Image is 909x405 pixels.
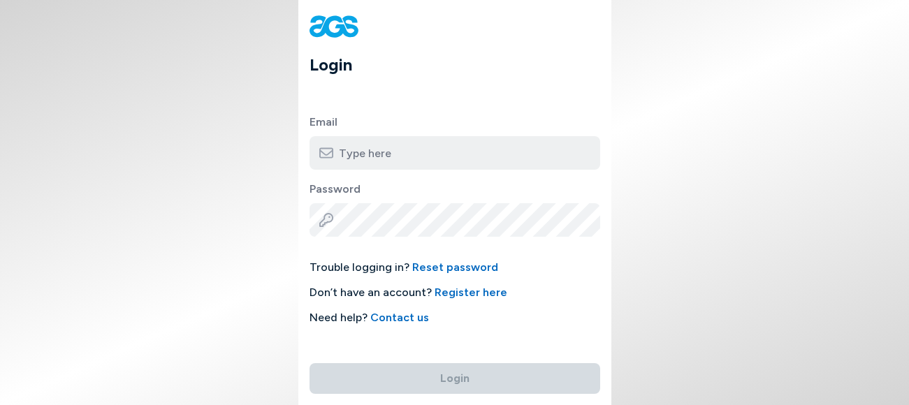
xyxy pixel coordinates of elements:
[310,114,600,131] label: Email
[310,363,600,394] button: Login
[310,309,600,326] span: Need help?
[310,284,600,301] span: Don’t have an account?
[310,136,600,170] input: Type here
[370,311,429,324] a: Contact us
[412,260,498,274] a: Reset password
[435,286,507,299] a: Register here
[310,181,600,198] label: Password
[310,259,600,276] span: Trouble logging in?
[310,52,611,78] h1: Login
